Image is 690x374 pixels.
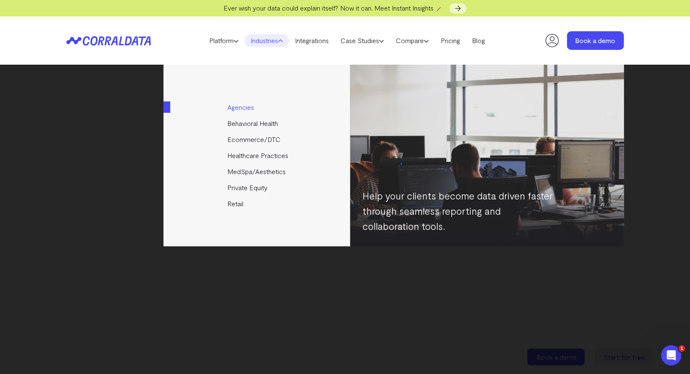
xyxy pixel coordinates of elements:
a: Industries [245,34,289,47]
a: Blog [466,34,491,47]
a: Pricing [435,34,466,47]
span: 1 [679,345,685,352]
a: Book a demo [567,31,624,50]
a: Integrations [289,34,335,47]
a: Healthcare Practices [164,147,352,164]
a: Retail [164,196,352,212]
a: Private Equity [164,180,352,196]
a: Behavioral Health [164,115,352,131]
a: Ecommerce/DTC [164,131,352,147]
a: Agencies [164,99,352,115]
a: Compare [390,34,435,47]
a: MedSpa/Aesthetics [164,164,352,180]
a: Case Studies [335,34,390,47]
span: Ever wish your data could explain itself? Now it can. Meet Instant Insights 🪄 [224,4,444,12]
iframe: Intercom live chat [661,345,682,366]
p: Help your clients become data driven faster through seamless reporting and collaboration tools. [363,188,553,234]
a: Platform [203,34,245,47]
